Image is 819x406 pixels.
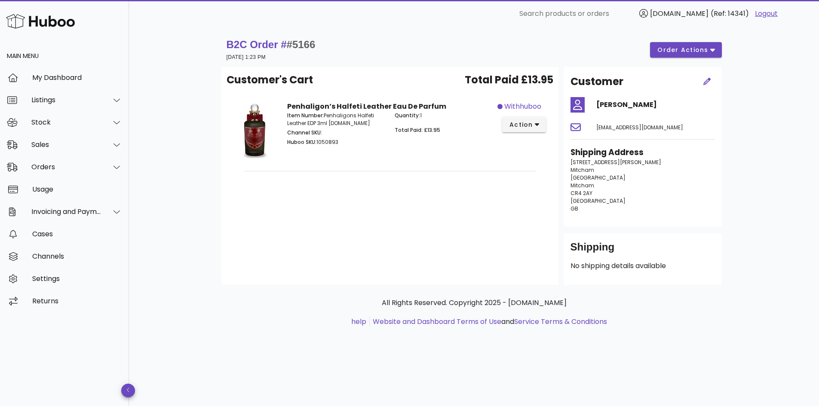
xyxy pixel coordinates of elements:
a: Logout [755,9,778,19]
div: Returns [32,297,122,305]
span: (Ref: 14341) [711,9,749,18]
div: Usage [32,185,122,193]
span: Item Number: [287,112,324,119]
span: Quantity: [395,112,420,119]
div: Listings [31,96,101,104]
span: GB [571,205,578,212]
span: Huboo SKU: [287,138,316,146]
p: No shipping details available [571,261,715,271]
span: [GEOGRAPHIC_DATA] [571,174,626,181]
img: Huboo Logo [6,12,75,31]
span: action [509,120,533,129]
p: 1 [395,112,492,119]
div: Stock [31,118,101,126]
span: Total Paid £13.95 [465,72,553,88]
li: and [370,317,607,327]
div: My Dashboard [32,73,122,82]
h3: Shipping Address [571,147,715,159]
div: Shipping [571,240,715,261]
span: Mitcham [571,182,594,189]
h4: [PERSON_NAME] [596,100,715,110]
span: [EMAIL_ADDRESS][DOMAIN_NAME] [596,124,683,131]
span: [STREET_ADDRESS][PERSON_NAME] [571,159,661,166]
span: #5166 [287,39,316,50]
span: withhuboo [504,101,541,112]
div: Settings [32,275,122,283]
div: Invoicing and Payments [31,208,101,216]
button: action [502,117,546,132]
div: Orders [31,163,101,171]
span: Mitcham [571,166,594,174]
span: [GEOGRAPHIC_DATA] [571,197,626,205]
h2: Customer [571,74,623,89]
a: Website and Dashboard Terms of Use [373,317,501,327]
img: Product Image [233,101,277,159]
span: Channel SKU: [287,129,322,136]
p: All Rights Reserved. Copyright 2025 - [DOMAIN_NAME] [228,298,720,308]
strong: B2C Order # [227,39,316,50]
p: Penhaligons Halfeti Leather EDP 3ml [DOMAIN_NAME] [287,112,385,127]
a: help [351,317,366,327]
a: Service Terms & Conditions [514,317,607,327]
p: 1050893 [287,138,385,146]
div: Channels [32,252,122,260]
strong: Penhaligon’s Halfeti Leather Eau De Parfum [287,101,446,111]
span: [DOMAIN_NAME] [650,9,709,18]
button: order actions [650,42,721,58]
div: Cases [32,230,122,238]
span: Total Paid: £13.95 [395,126,440,134]
span: Customer's Cart [227,72,313,88]
span: CR4 2AY [571,189,592,197]
span: order actions [657,46,709,55]
div: Sales [31,140,101,149]
small: [DATE] 1:23 PM [227,54,266,60]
